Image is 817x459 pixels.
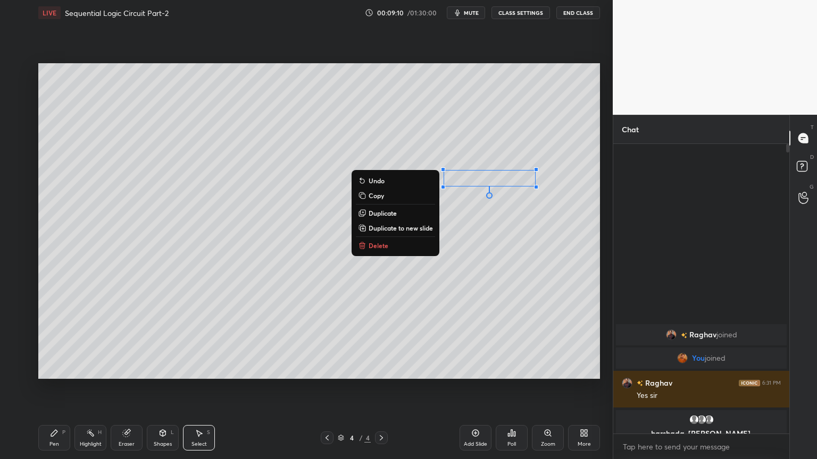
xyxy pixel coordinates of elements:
[762,380,781,386] div: 6:31 PM
[613,322,789,433] div: grid
[356,174,435,187] button: Undo
[49,441,59,447] div: Pen
[356,222,435,234] button: Duplicate to new slide
[811,123,814,131] p: T
[356,189,435,202] button: Copy
[207,430,210,435] div: S
[556,6,600,19] button: End Class
[637,390,781,401] div: Yes sir
[507,441,516,447] div: Poll
[810,153,814,161] p: D
[704,414,714,425] img: default.png
[364,433,371,443] div: 4
[464,441,487,447] div: Add Slide
[447,6,485,19] button: mute
[369,191,384,200] p: Copy
[716,330,737,339] span: joined
[578,441,591,447] div: More
[154,441,172,447] div: Shapes
[696,414,707,425] img: default.png
[38,6,61,19] div: LIVE
[613,115,647,143] p: Chat
[637,380,643,386] img: no-rating-badge.077c3623.svg
[681,333,687,338] img: no-rating-badge.077c3623.svg
[464,9,479,16] span: mute
[689,414,699,425] img: default.png
[119,441,135,447] div: Eraser
[689,330,716,339] span: Raghav
[810,183,814,191] p: G
[705,354,726,362] span: joined
[692,354,705,362] span: You
[666,329,677,340] img: c4b11ed5d7064d73a9c84b726a4414f2.jpg
[622,429,780,446] p: harshada, [PERSON_NAME], [PERSON_NAME]
[491,6,550,19] button: CLASS SETTINGS
[65,8,169,18] h4: Sequential Logic Circuit Part-2
[739,380,760,386] img: iconic-dark.1390631f.png
[171,430,174,435] div: L
[369,241,388,250] p: Delete
[62,430,65,435] div: P
[98,430,102,435] div: H
[622,378,632,388] img: c4b11ed5d7064d73a9c84b726a4414f2.jpg
[80,441,102,447] div: Highlight
[369,176,385,185] p: Undo
[369,224,433,232] p: Duplicate to new slide
[643,377,672,388] h6: Raghav
[356,207,435,219] button: Duplicate
[369,209,397,217] p: Duplicate
[356,239,435,252] button: Delete
[359,435,362,441] div: /
[541,441,555,447] div: Zoom
[677,353,688,363] img: 5786bad726924fb0bb2bae2edf64aade.jpg
[346,435,357,441] div: 4
[191,441,207,447] div: Select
